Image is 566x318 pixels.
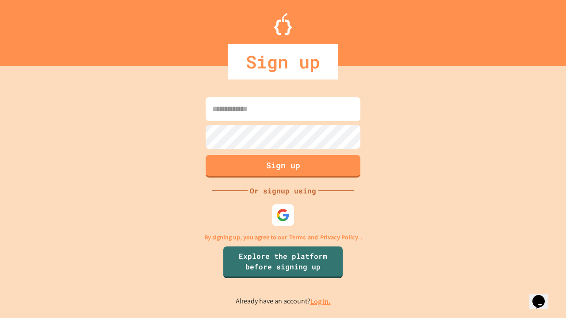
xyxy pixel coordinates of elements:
[204,233,362,242] p: By signing up, you agree to our and .
[310,297,331,306] a: Log in.
[289,233,306,242] a: Terms
[223,246,343,278] a: Explore the platform before signing up
[320,233,358,242] a: Privacy Policy
[228,44,338,79] div: Sign up
[274,13,292,35] img: Logo.svg
[236,296,331,307] p: Already have an account?
[276,208,290,222] img: google-icon.svg
[206,155,360,178] button: Sign up
[493,244,557,282] iframe: chat widget
[248,185,318,196] div: Or signup using
[529,283,557,309] iframe: chat widget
